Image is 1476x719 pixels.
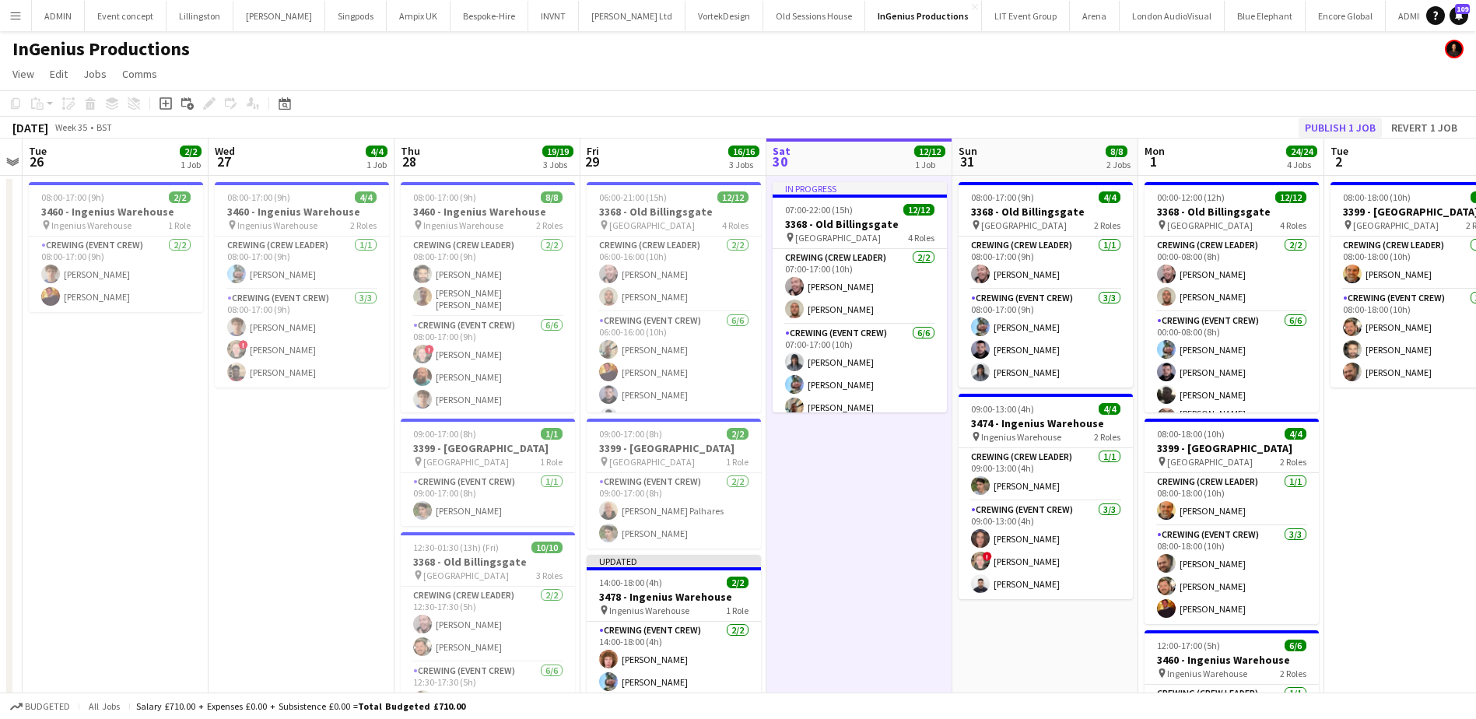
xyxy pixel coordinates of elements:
[982,1,1070,31] button: LIT Event Group
[959,501,1133,599] app-card-role: Crewing (Event Crew)3/309:00-13:00 (4h)[PERSON_NAME]![PERSON_NAME][PERSON_NAME]
[543,159,573,170] div: 3 Jobs
[773,182,947,412] app-job-card: In progress07:00-22:00 (15h)12/123368 - Old Billingsgate [GEOGRAPHIC_DATA]4 RolesCrewing (Crew Le...
[1450,6,1468,25] a: 109
[413,191,476,203] span: 08:00-17:00 (9h)
[401,441,575,455] h3: 3399 - [GEOGRAPHIC_DATA]
[1070,1,1120,31] button: Arena
[587,419,761,549] app-job-card: 09:00-17:00 (8h)2/23399 - [GEOGRAPHIC_DATA] [GEOGRAPHIC_DATA]1 RoleCrewing (Event Crew)2/209:00-1...
[26,153,47,170] span: 26
[1145,205,1319,219] h3: 3368 - Old Billingsgate
[413,428,476,440] span: 09:00-17:00 (8h)
[6,64,40,84] a: View
[227,191,290,203] span: 08:00-17:00 (9h)
[12,67,34,81] span: View
[32,1,85,31] button: ADMIN
[1106,146,1127,157] span: 8/8
[959,416,1133,430] h3: 3474 - Ingenius Warehouse
[599,577,662,588] span: 14:00-18:00 (4h)
[50,67,68,81] span: Edit
[29,144,47,158] span: Tue
[1287,159,1316,170] div: 4 Jobs
[29,182,203,312] div: 08:00-17:00 (9h)2/23460 - Ingenius Warehouse Ingenius Warehouse1 RoleCrewing (Event Crew)2/208:00...
[181,159,201,170] div: 1 Job
[915,159,945,170] div: 1 Job
[773,144,791,158] span: Sat
[959,394,1133,599] app-job-card: 09:00-13:00 (4h)4/43474 - Ingenius Warehouse Ingenius Warehouse2 RolesCrewing (Crew Leader)1/109:...
[25,701,70,712] span: Budgeted
[1094,431,1120,443] span: 2 Roles
[1099,191,1120,203] span: 4/4
[1145,312,1319,482] app-card-role: Crewing (Event Crew)6/600:00-08:00 (8h)[PERSON_NAME][PERSON_NAME][PERSON_NAME][PERSON_NAME] [PERS...
[959,205,1133,219] h3: 3368 - Old Billingsgate
[1306,1,1386,31] button: Encore Global
[1167,456,1253,468] span: [GEOGRAPHIC_DATA]
[903,204,934,216] span: 12/12
[169,191,191,203] span: 2/2
[116,64,163,84] a: Comms
[587,312,761,478] app-card-role: Crewing (Event Crew)6/606:00-16:00 (10h)[PERSON_NAME][PERSON_NAME][PERSON_NAME][PERSON_NAME]
[536,219,563,231] span: 2 Roles
[587,182,761,412] div: 06:00-21:00 (15h)12/123368 - Old Billingsgate [GEOGRAPHIC_DATA]4 RolesCrewing (Crew Leader)2/206:...
[599,191,667,203] span: 06:00-21:00 (15h)
[29,205,203,219] h3: 3460 - Ingenius Warehouse
[423,570,509,581] span: [GEOGRAPHIC_DATA]
[1225,1,1306,31] button: Blue Elephant
[1331,144,1348,158] span: Tue
[773,249,947,324] app-card-role: Crewing (Crew Leader)2/207:00-17:00 (10h)[PERSON_NAME][PERSON_NAME]
[1385,117,1464,138] button: Revert 1 job
[1285,428,1306,440] span: 4/4
[1353,219,1439,231] span: [GEOGRAPHIC_DATA]
[587,590,761,604] h3: 3478 - Ingenius Warehouse
[358,700,465,712] span: Total Budgeted £710.00
[215,237,389,289] app-card-role: Crewing (Crew Leader)1/108:00-17:00 (9h)[PERSON_NAME]
[398,153,420,170] span: 28
[959,448,1133,501] app-card-role: Crewing (Crew Leader)1/109:00-13:00 (4h)[PERSON_NAME]
[587,237,761,312] app-card-role: Crewing (Crew Leader)2/206:00-16:00 (10h)[PERSON_NAME][PERSON_NAME]
[1145,419,1319,624] app-job-card: 08:00-18:00 (10h)4/43399 - [GEOGRAPHIC_DATA] [GEOGRAPHIC_DATA]2 RolesCrewing (Crew Leader)1/108:0...
[956,153,977,170] span: 31
[685,1,763,31] button: VortekDesign
[981,431,1061,443] span: Ingenius Warehouse
[1299,117,1382,138] button: Publish 1 job
[180,146,202,157] span: 2/2
[86,700,123,712] span: All jobs
[609,605,689,616] span: Ingenius Warehouse
[1455,4,1470,14] span: 109
[1286,146,1317,157] span: 24/24
[401,182,575,412] app-job-card: 08:00-17:00 (9h)8/83460 - Ingenius Warehouse Ingenius Warehouse2 RolesCrewing (Crew Leader)2/208:...
[401,317,575,487] app-card-role: Crewing (Event Crew)6/608:00-17:00 (9h)![PERSON_NAME][PERSON_NAME][PERSON_NAME]
[981,219,1067,231] span: [GEOGRAPHIC_DATA]
[1145,653,1319,667] h3: 3460 - Ingenius Warehouse
[239,340,248,349] span: !
[233,1,325,31] button: [PERSON_NAME]
[1145,237,1319,312] app-card-role: Crewing (Crew Leader)2/200:00-08:00 (8h)[PERSON_NAME][PERSON_NAME]
[1142,153,1165,170] span: 1
[215,144,235,158] span: Wed
[914,146,945,157] span: 12/12
[579,1,685,31] button: [PERSON_NAME] Ltd
[215,182,389,388] app-job-card: 08:00-17:00 (9h)4/43460 - Ingenius Warehouse Ingenius Warehouse2 RolesCrewing (Crew Leader)1/108:...
[865,1,982,31] button: InGenius Productions
[587,205,761,219] h3: 3368 - Old Billingsgate
[531,542,563,553] span: 10/10
[12,37,190,61] h1: InGenius Productions
[366,159,387,170] div: 1 Job
[1099,403,1120,415] span: 4/4
[1157,640,1220,651] span: 12:00-17:00 (5h)
[51,121,90,133] span: Week 35
[540,456,563,468] span: 1 Role
[584,153,599,170] span: 29
[1157,191,1225,203] span: 00:00-12:00 (12h)
[542,146,573,157] span: 19/19
[401,555,575,569] h3: 3368 - Old Billingsgate
[366,146,387,157] span: 4/4
[1285,640,1306,651] span: 6/6
[1167,219,1253,231] span: [GEOGRAPHIC_DATA]
[355,191,377,203] span: 4/4
[1280,668,1306,679] span: 2 Roles
[1445,40,1464,58] app-user-avatar: Ash Grimmer
[959,144,977,158] span: Sun
[215,289,389,388] app-card-role: Crewing (Event Crew)3/308:00-17:00 (9h)[PERSON_NAME]![PERSON_NAME][PERSON_NAME]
